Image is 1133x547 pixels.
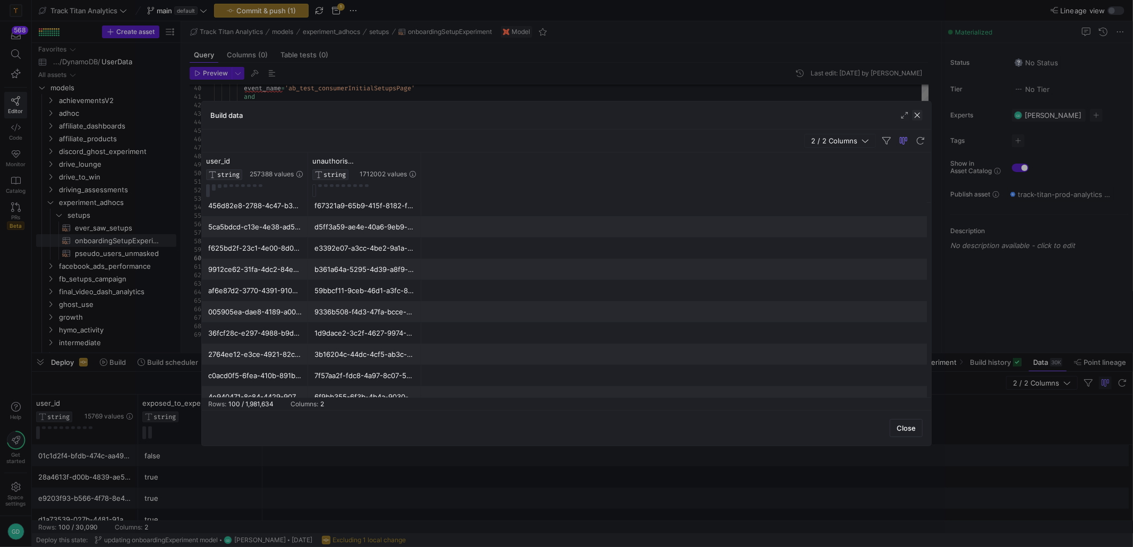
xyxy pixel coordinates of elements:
[291,400,318,408] div: Columns:
[314,365,415,386] div: 7f57aa2f-fdc8-4a97-8c07-59ea8c2ff200
[890,419,923,437] button: Close
[323,171,346,178] span: STRING
[210,111,243,119] h3: Build data
[314,302,415,322] div: 9336b508-f4d3-47fa-bcce-0bec82ac7091
[208,259,302,280] div: 9912ce62-31fa-4dc2-84e2-cf5ef4d6f1f2
[208,217,302,237] div: 5ca5bdcd-c13e-4e38-ad5f-e2cf35e1e369
[208,280,302,301] div: af6e87d2-3770-4391-9106-4bfe1566babe
[312,157,357,165] span: unauthorised_userid
[228,400,274,408] div: 100 / 1,981,634
[206,157,230,165] span: user_id
[320,400,324,408] div: 2
[360,170,407,178] span: 1712002 values
[208,400,226,408] div: Rows:
[250,170,294,178] span: 257388 values
[208,323,302,344] div: 36fcf28c-e297-4988-b9d8-581f07a55ada
[314,217,415,237] div: d5ff3a59-ae4e-40a6-9eb9-f491d2ed3ef3
[897,424,916,432] span: Close
[208,387,302,407] div: 4e940471-8c84-4429-907a-da0deec40bc2
[314,344,415,365] div: 3b16204c-44dc-4cf5-ab3c-0fc8651fbcfb
[314,280,415,301] div: 59bbcf11-9ceb-46d1-a3fc-889a34fd51a9
[314,323,415,344] div: 1d9dace2-3c2f-4627-9974-820a7f4b68c4
[314,195,415,216] div: f67321a9-65b9-415f-8182-f9ee2e956ee3
[208,302,302,322] div: 005905ea-dae8-4189-a006-2a2411ee2a29
[208,344,302,365] div: 2764ee12-e3ce-4921-82cf-0763fad09bbc
[314,238,415,259] div: e3392e07-a3cc-4be2-9a1a-41a204fbf74e
[217,171,240,178] span: STRING
[314,259,415,280] div: b361a64a-5295-4d39-a8f9-fff46275f3ab
[314,387,415,407] div: 6f9bb355-6f3b-4b4a-9030-a9b0dd1806a6
[208,195,302,216] div: 456d82e8-2788-4c47-b30f-2599e38a5667
[208,365,302,386] div: c0acd0f5-6fea-410b-891b-82fa6b315256
[208,238,302,259] div: f625bd2f-23c1-4e00-8d0c-e4efa516e8b1
[804,134,876,148] button: 2 / 2 Columns
[811,136,862,145] span: 2 / 2 Columns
